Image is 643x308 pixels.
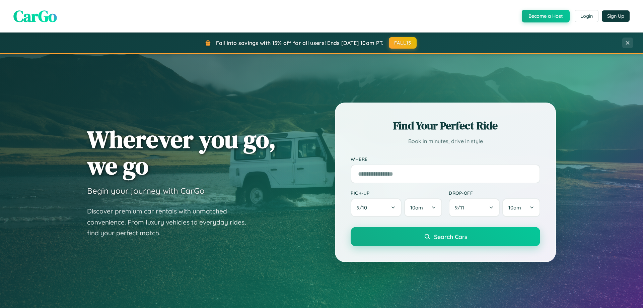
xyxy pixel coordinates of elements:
[455,204,468,211] span: 9 / 11
[357,204,370,211] span: 9 / 10
[502,198,540,217] button: 10am
[434,233,467,240] span: Search Cars
[410,204,423,211] span: 10am
[87,206,255,239] p: Discover premium car rentals with unmatched convenience. From luxury vehicles to everyday rides, ...
[351,118,540,133] h2: Find Your Perfect Ride
[13,5,57,27] span: CarGo
[449,190,540,196] label: Drop-off
[575,10,598,22] button: Login
[602,10,630,22] button: Sign Up
[351,136,540,146] p: Book in minutes, drive in style
[351,198,402,217] button: 9/10
[351,227,540,246] button: Search Cars
[216,40,384,46] span: Fall into savings with 15% off for all users! Ends [DATE] 10am PT.
[508,204,521,211] span: 10am
[389,37,417,49] button: FALL15
[404,198,442,217] button: 10am
[522,10,570,22] button: Become a Host
[87,126,276,179] h1: Wherever you go, we go
[449,198,500,217] button: 9/11
[351,190,442,196] label: Pick-up
[87,186,205,196] h3: Begin your journey with CarGo
[351,156,540,162] label: Where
